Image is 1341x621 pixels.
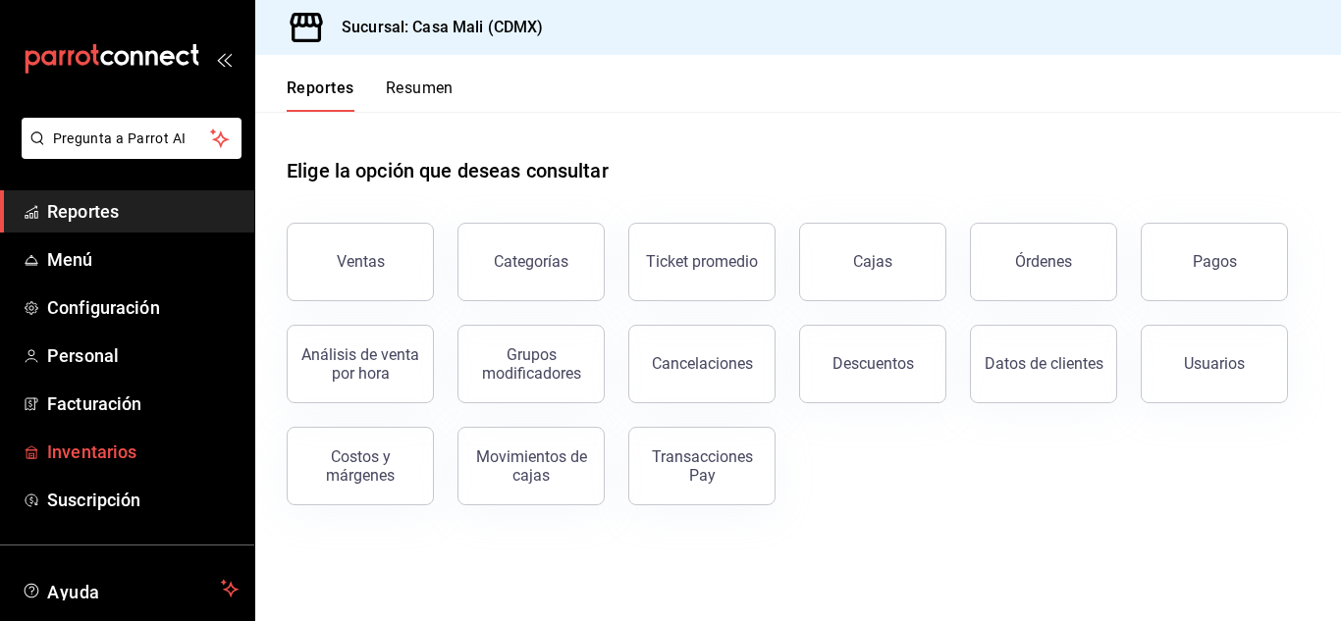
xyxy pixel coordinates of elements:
[47,294,239,321] span: Configuración
[287,156,609,185] h1: Elige la opción que deseas consultar
[970,325,1117,403] button: Datos de clientes
[1184,354,1245,373] div: Usuarios
[14,142,241,163] a: Pregunta a Parrot AI
[386,78,454,112] button: Resumen
[799,223,946,301] a: Cajas
[470,345,592,383] div: Grupos modificadores
[47,342,239,369] span: Personal
[1193,252,1237,271] div: Pagos
[299,345,421,383] div: Análisis de venta por hora
[1015,252,1072,271] div: Órdenes
[1141,325,1288,403] button: Usuarios
[287,78,454,112] div: navigation tabs
[457,427,605,505] button: Movimientos de cajas
[646,252,758,271] div: Ticket promedio
[326,16,543,39] h3: Sucursal: Casa Mali (CDMX)
[628,427,776,505] button: Transacciones Pay
[832,354,914,373] div: Descuentos
[641,447,763,485] div: Transacciones Pay
[853,250,893,274] div: Cajas
[47,390,239,417] span: Facturación
[47,246,239,273] span: Menú
[47,577,213,600] span: Ayuda
[287,223,434,301] button: Ventas
[494,252,568,271] div: Categorías
[457,325,605,403] button: Grupos modificadores
[970,223,1117,301] button: Órdenes
[287,427,434,505] button: Costos y márgenes
[652,354,753,373] div: Cancelaciones
[628,223,776,301] button: Ticket promedio
[299,447,421,485] div: Costos y márgenes
[985,354,1103,373] div: Datos de clientes
[337,252,385,271] div: Ventas
[799,325,946,403] button: Descuentos
[216,51,232,67] button: open_drawer_menu
[47,439,239,465] span: Inventarios
[47,198,239,225] span: Reportes
[47,487,239,513] span: Suscripción
[470,447,592,485] div: Movimientos de cajas
[287,325,434,403] button: Análisis de venta por hora
[22,118,241,159] button: Pregunta a Parrot AI
[53,129,211,149] span: Pregunta a Parrot AI
[628,325,776,403] button: Cancelaciones
[457,223,605,301] button: Categorías
[287,78,354,112] button: Reportes
[1141,223,1288,301] button: Pagos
